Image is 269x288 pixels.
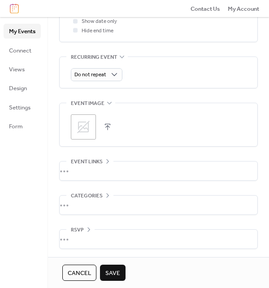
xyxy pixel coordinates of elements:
a: Design [4,81,41,95]
div: ••• [60,196,257,214]
a: Contact Us [191,4,220,13]
span: Recurring event [71,53,117,62]
span: Categories [71,191,103,200]
a: My Events [4,24,41,38]
div: ••• [60,230,257,249]
img: logo [10,4,19,13]
span: Event links [71,157,103,166]
span: Save [105,269,120,278]
span: Views [9,65,25,74]
span: Form [9,122,23,131]
a: Settings [4,100,41,114]
button: Cancel [62,265,96,281]
a: My Account [228,4,259,13]
div: ; [71,114,96,140]
span: Do not repeat [74,70,106,80]
span: Event image [71,99,104,108]
span: RSVP [71,225,84,234]
a: Form [4,119,41,133]
span: My Events [9,27,35,36]
span: Design [9,84,27,93]
span: Hide end time [82,26,113,35]
a: Connect [4,43,41,57]
span: Settings [9,103,30,112]
span: Show date only [82,17,117,26]
button: Save [100,265,126,281]
a: Views [4,62,41,76]
span: Cancel [68,269,91,278]
span: Connect [9,46,31,55]
div: ••• [60,161,257,180]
